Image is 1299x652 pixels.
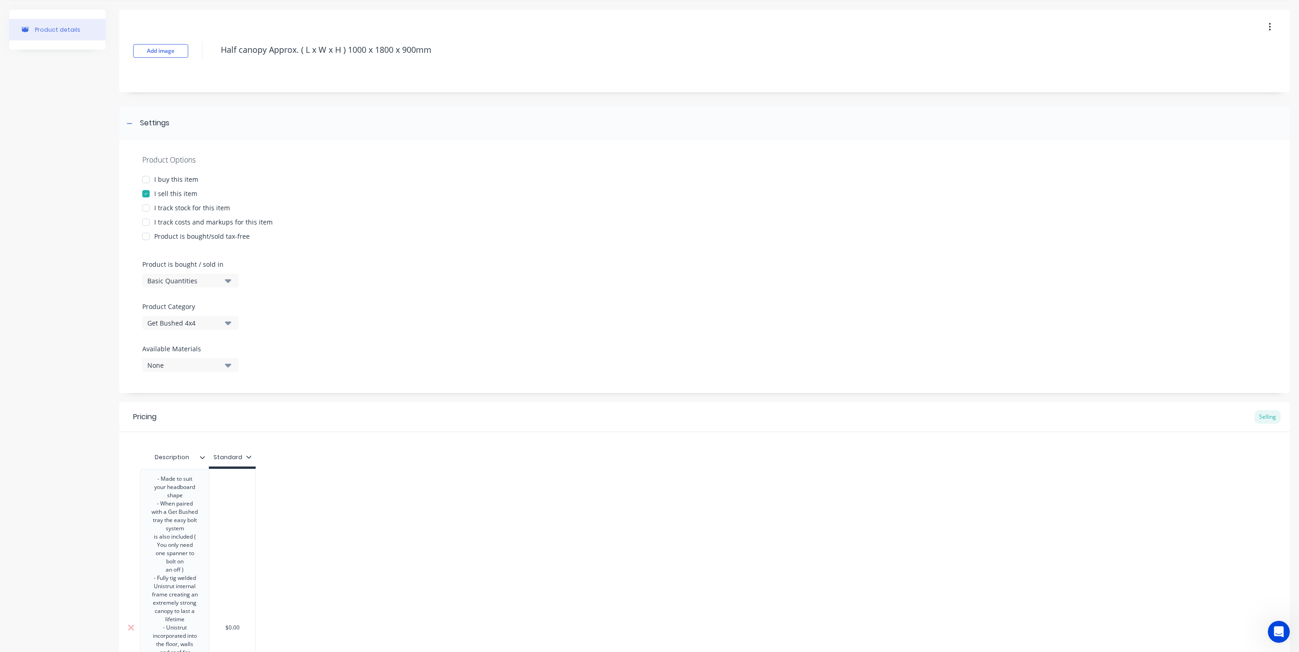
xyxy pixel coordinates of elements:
label: Available Materials [142,344,239,354]
div: an off ) [151,566,198,574]
iframe: Intercom live chat [1268,621,1290,643]
textarea: Half canopy Approx. ( L x W x H ) 1000 x 1800 x 900mm [216,39,1131,61]
div: Get Bushed 4x4 [147,318,221,328]
div: I track costs and markups for this item [154,217,273,227]
button: Product details [9,19,106,40]
label: Product Category [142,302,234,311]
div: Pricing [133,411,157,422]
div: $0.00 [209,616,255,639]
div: I track stock for this item [154,203,230,213]
div: Product is bought/sold tax-free [154,231,250,241]
div: None [147,360,221,370]
label: Product is bought / sold in [142,259,234,269]
div: I sell this item [154,189,197,198]
button: Add image [133,44,188,58]
div: Standard [213,453,252,461]
div: Description [140,448,209,467]
div: system [151,524,198,533]
div: - When paired with a Get Bushed tray the easy bolt [151,500,198,524]
div: canopy to last a lifetime [151,607,198,624]
div: Basic Quantities [147,276,221,286]
div: Settings [140,118,169,129]
div: Product Options [142,154,1267,165]
button: Basic Quantities [142,274,239,287]
div: Product details [35,26,80,33]
div: is also included ( You only need one spanner to bolt on [151,533,198,566]
div: extremely strong [151,599,198,607]
div: Selling [1254,410,1281,424]
button: Get Bushed 4x4 [142,316,239,330]
button: None [142,358,239,372]
div: I buy this item [154,174,198,184]
div: - Fully tig welded Unistrut internal frame creating an [151,574,198,599]
div: Description [140,446,203,469]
